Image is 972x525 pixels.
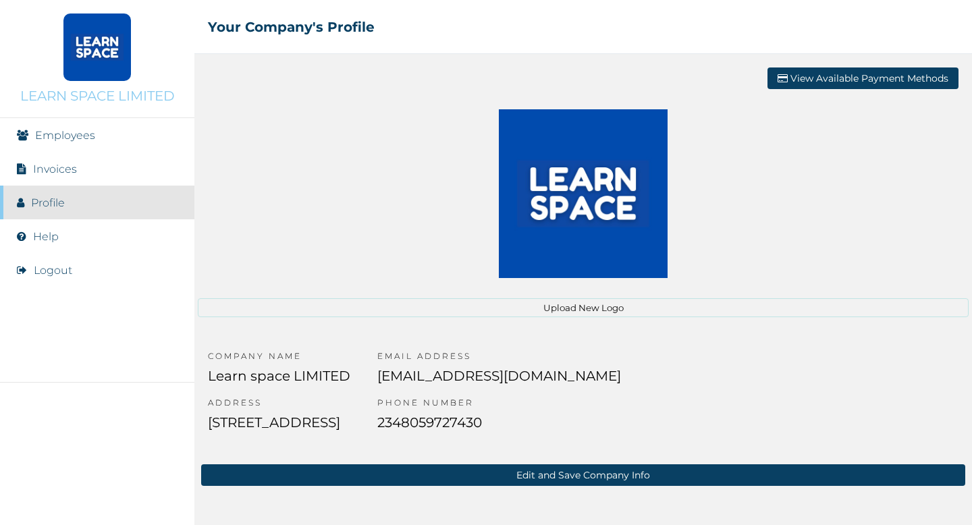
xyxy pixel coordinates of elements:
[20,88,175,104] p: LEARN SPACE LIMITED
[208,351,350,368] p: COMPANY NAME
[377,397,621,414] p: PHONE NUMBER
[33,163,77,175] a: Invoices
[201,464,965,486] button: Edit and Save Company Info
[499,109,668,278] img: Crop
[377,368,621,397] p: [EMAIL_ADDRESS][DOMAIN_NAME]
[33,230,59,243] a: Help
[31,196,65,209] a: Profile
[13,491,181,512] img: RelianceHMO's Logo
[208,368,350,397] p: Learn space LIMITED
[35,129,95,142] a: Employees
[208,414,350,444] p: [STREET_ADDRESS]
[198,298,969,317] button: Upload New Logo
[63,13,131,81] img: Company
[767,67,959,89] button: View Available Payment Methods
[208,19,375,35] h2: Your Company's Profile
[34,264,72,277] button: Logout
[208,397,350,414] p: ADDRESS
[377,414,621,444] p: 2348059727430
[377,351,621,368] p: EMAIL ADDRESS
